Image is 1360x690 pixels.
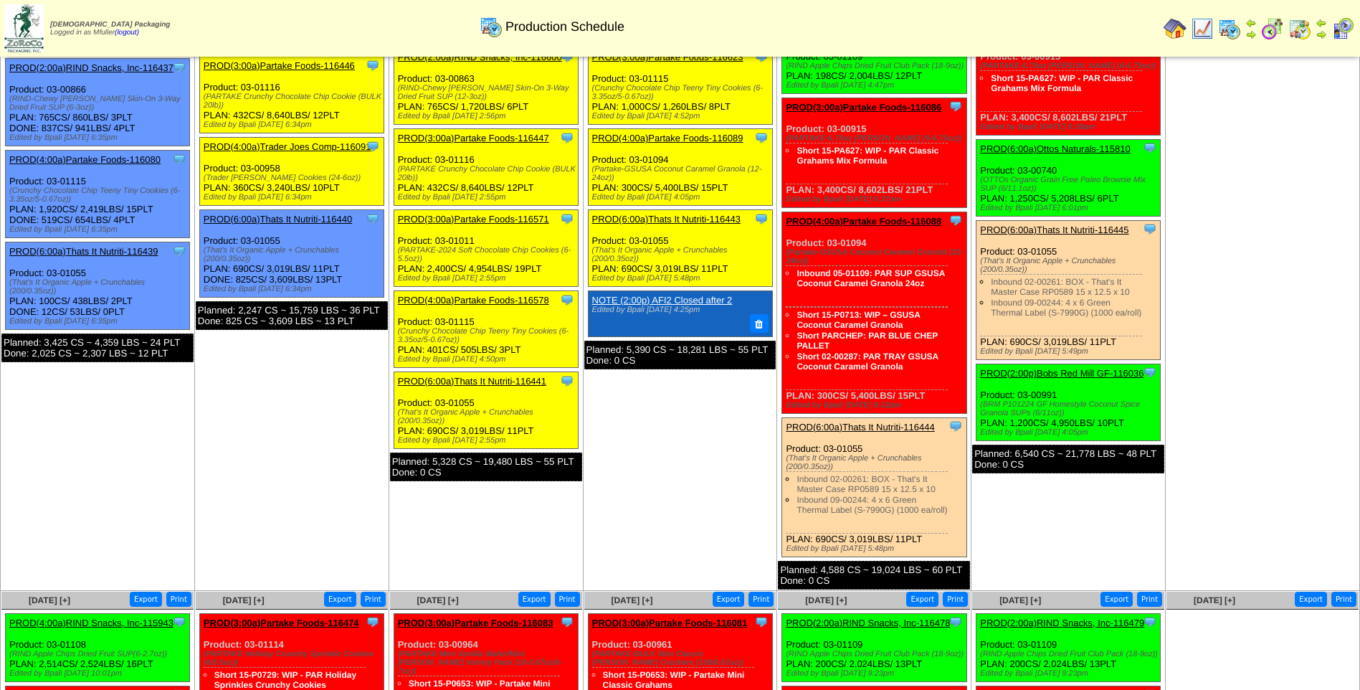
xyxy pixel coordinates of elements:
button: Export [130,592,162,607]
img: Tooltip [172,60,186,75]
img: line_graph.gif [1191,17,1214,40]
div: Edited by Bpali [DATE] 6:34pm [204,285,384,293]
div: (That's It Organic Apple + Crunchables (200/0.35oz)) [592,246,772,263]
a: [DATE] [+] [223,595,265,605]
img: arrowright.gif [1316,29,1327,40]
div: Product: 03-00915 PLAN: 3,400CS / 8,602LBS / 21PLT [782,98,966,207]
a: PROD(2:00a)RIND Snacks, Inc-116478 [786,618,950,628]
div: Product: 03-01011 PLAN: 2,400CS / 4,954LBS / 19PLT [394,210,578,287]
div: Planned: 4,588 CS ~ 19,024 LBS ~ 60 PLT Done: 0 CS [778,561,970,590]
div: Product: 03-01055 PLAN: 690CS / 3,019LBS / 11PLT [394,372,578,449]
span: [DATE] [+] [611,595,652,605]
a: [DATE] [+] [417,595,459,605]
img: Tooltip [948,99,963,113]
a: PROD(4:00a)Partake Foods-116089 [592,133,743,143]
img: Tooltip [560,615,574,629]
img: Tooltip [366,212,380,226]
div: (Crunchy Chocolate Chip Teeny Tiny Cookies (6-3.35oz/5-0.67oz)) [398,327,578,344]
div: (RIND Apple Chips Dried Fruit SUP(6-2.7oz)) [9,650,189,658]
a: PROD(4:00a)Partake Foods-116088 [786,216,941,227]
img: Tooltip [366,139,380,153]
img: calendarprod.gif [1218,17,1241,40]
a: [DATE] [+] [29,595,70,605]
div: Edited by Bpali [DATE] 4:47pm [786,81,966,90]
a: PROD(3:00a)Partake Foods-116474 [204,618,359,628]
a: PROD(3:00a)Partake Foods-116446 [204,60,355,71]
div: Product: 03-01094 PLAN: 300CS / 5,400LBS / 15PLT [588,129,772,206]
span: [DATE] [+] [1194,595,1235,605]
div: (PARTAKE-BULK Mini Classic [PERSON_NAME] Crackers (100/0.67oz)) [592,650,772,667]
button: Export [518,592,551,607]
div: Edited by Bpali [DATE] 6:34pm [204,120,384,129]
a: Short 15-P0653: WIP - Partake Mini Classic Grahams [603,670,745,690]
div: (PARTAKE-6.75oz [PERSON_NAME] (6-6.75oz)) [786,134,966,143]
a: PROD(6:00a)Thats It Nutriti-116439 [9,246,158,257]
div: Product: 03-00991 PLAN: 1,200CS / 4,950LBS / 10PLT [976,364,1161,440]
img: Tooltip [560,293,574,307]
a: PROD(6:00a)Thats It Nutriti-116443 [592,214,741,225]
a: PROD(3:00a)Partake Foods-116447 [398,133,549,143]
a: PROD(4:00a)Partake Foods-116080 [9,154,161,165]
div: Edited by Bpali [DATE] 4:52pm [592,112,772,120]
div: Planned: 6,540 CS ~ 21,778 LBS ~ 48 PLT Done: 0 CS [972,445,1164,473]
img: Tooltip [366,58,380,72]
button: Export [1295,592,1327,607]
div: (PARTAKE-6.75oz [PERSON_NAME] (6-6.75oz)) [980,62,1160,70]
div: Edited by Bpali [DATE] 6:35pm [9,225,189,234]
button: Print [1331,592,1356,607]
div: Product: 03-01115 PLAN: 1,000CS / 1,260LBS / 8PLT [588,48,772,125]
img: Tooltip [560,131,574,145]
div: Edited by Bpali [DATE] 9:23pm [980,669,1160,678]
img: Tooltip [948,419,963,433]
div: (That's It Organic Apple + Crunchables (200/0.35oz)) [398,408,578,425]
div: Product: 03-00740 PLAN: 1,250CS / 5,208LBS / 6PLT [976,139,1161,216]
span: Production Schedule [505,19,624,34]
button: Print [555,592,580,607]
a: PROD(4:00a)Partake Foods-116578 [398,295,549,306]
div: (PARTAKE-Mini Vanilla Wafer/Mini [PERSON_NAME] Variety Pack (10-0.67oz/6-7oz)) [398,650,578,676]
div: Product: 03-00866 PLAN: 765CS / 860LBS / 3PLT DONE: 837CS / 941LBS / 4PLT [6,59,190,146]
div: (RIND-Chewy [PERSON_NAME] Skin-On 3-Way Dried Fruit SUP (12-3oz)) [398,84,578,101]
div: Edited by Bpali [DATE] 2:55pm [398,274,578,283]
a: PROD(6:00a)Ottos Naturals-115810 [980,143,1131,154]
div: Product: 03-01055 PLAN: 690CS / 3,019LBS / 11PLT [588,210,772,287]
span: [DATE] [+] [999,595,1041,605]
a: [DATE] [+] [805,595,847,605]
div: (Trader [PERSON_NAME] Cookies (24-6oz)) [204,174,384,182]
div: Edited by Bpali [DATE] 6:01pm [980,204,1160,212]
span: [DEMOGRAPHIC_DATA] Packaging [50,21,170,29]
button: Print [1137,592,1162,607]
div: Edited by Bpali [DATE] 6:35pm [9,317,189,326]
button: Export [713,592,745,607]
div: (OTTOs Organic Grain Free Paleo Brownie Mix SUP (6/11.1oz)) [980,176,1160,193]
div: Product: 03-01055 PLAN: 100CS / 438LBS / 2PLT DONE: 12CS / 53LBS / 0PLT [6,242,190,330]
div: Product: 03-01115 PLAN: 1,920CS / 2,419LBS / 15PLT DONE: 519CS / 654LBS / 4PLT [6,151,190,238]
div: Product: 03-01116 PLAN: 432CS / 8,640LBS / 12PLT [199,57,384,133]
div: (PARTAKE Crunchy Chocolate Chip Cookie (BULK 20lb)) [398,165,578,182]
a: PROD(4:00a)RIND Snacks, Inc-115943 [9,618,173,628]
a: Inbound 02-00261: BOX - That's It Master Case RP0589 15 x 12.5 x 10 [796,474,935,494]
a: Inbound 02-00261: BOX - That's It Master Case RP0589 15 x 12.5 x 10 [991,277,1129,297]
div: (PARTAKE-2024 Soft Chocolate Chip Cookies (6-5.5oz)) [398,246,578,263]
a: PROD(6:00a)Thats It Nutriti-116445 [980,225,1128,235]
a: Short 15-PA627: WIP - PAR Classic Grahams Mix Formula [991,73,1133,93]
img: arrowleft.gif [1316,17,1327,29]
a: PROD(2:00p)Bobs Red Mill GF-116036 [980,368,1143,379]
img: calendarinout.gif [1288,17,1311,40]
div: Product: 03-01055 PLAN: 690CS / 3,019LBS / 11PLT [782,417,966,557]
div: (RIND Apple Chips Dried Fruit Club Pack (18-9oz)) [786,650,966,658]
div: Product: 03-01094 PLAN: 300CS / 5,400LBS / 15PLT [782,212,966,413]
img: Tooltip [560,212,574,226]
div: Edited by Bpali [DATE] 2:55pm [398,436,578,445]
div: Planned: 5,328 CS ~ 19,480 LBS ~ 55 PLT Done: 0 CS [390,453,582,481]
div: Product: 03-00958 PLAN: 360CS / 3,240LBS / 10PLT [199,138,384,206]
img: Tooltip [754,131,769,145]
a: NOTE (2:00p) AFI2 Closed after 2 [592,295,733,306]
div: Product: 03-00863 PLAN: 765CS / 1,720LBS / 6PLT [394,48,578,125]
div: Product: 03-00915 PLAN: 3,400CS / 8,602LBS / 21PLT [976,25,1161,135]
div: (RIND Apple Chips Dried Fruit Club Pack (18-9oz)) [786,62,966,70]
div: Edited by Bpali [DATE] 6:37pm [786,195,966,204]
div: (BRM P101224 GF Homestyle Coconut Spice Granola SUPs (6/11oz)) [980,400,1160,417]
div: Product: 03-01055 PLAN: 690CS / 3,019LBS / 11PLT [976,220,1161,359]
